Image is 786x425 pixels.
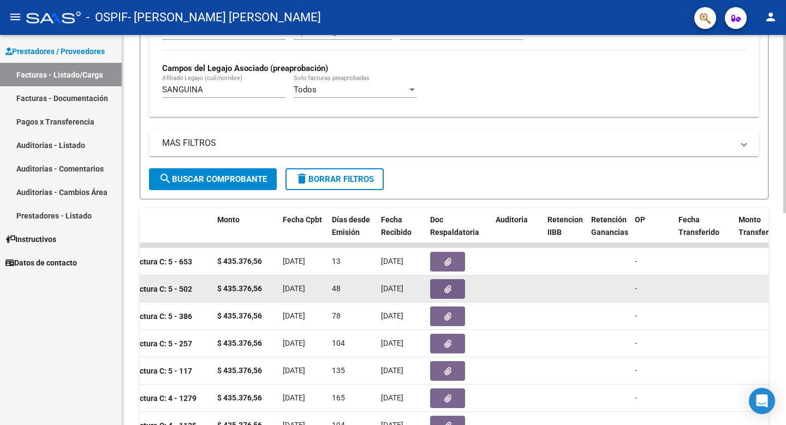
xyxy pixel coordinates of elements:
[332,284,341,293] span: 48
[217,393,262,402] strong: $ 435.376,56
[426,208,491,256] datatable-header-cell: Doc Respaldatoria
[283,393,305,402] span: [DATE]
[149,168,277,190] button: Buscar Comprobante
[332,257,341,265] span: 13
[149,130,759,156] mat-expansion-panel-header: MAS FILTROS
[749,388,775,414] div: Open Intercom Messenger
[496,215,528,224] span: Auditoria
[381,366,403,375] span: [DATE]
[635,215,645,224] span: OP
[131,285,192,293] strong: Factura C: 5 - 502
[217,284,262,293] strong: $ 435.376,56
[491,208,543,256] datatable-header-cell: Auditoria
[283,284,305,293] span: [DATE]
[332,366,345,375] span: 135
[635,257,637,265] span: -
[332,393,345,402] span: 165
[131,339,192,348] strong: Factura C: 5 - 257
[381,393,403,402] span: [DATE]
[543,208,587,256] datatable-header-cell: Retencion IIBB
[162,137,733,149] mat-panel-title: MAS FILTROS
[5,257,77,269] span: Datos de contacto
[131,394,196,403] strong: Factura C: 4 - 1279
[294,85,317,95] span: Todos
[332,311,341,320] span: 78
[635,393,637,402] span: -
[86,5,128,29] span: - OSPIF
[283,366,305,375] span: [DATE]
[283,339,305,347] span: [DATE]
[217,215,240,224] span: Monto
[285,168,384,190] button: Borrar Filtros
[381,311,403,320] span: [DATE]
[162,63,328,73] strong: Campos del Legajo Asociado (preaprobación)
[283,257,305,265] span: [DATE]
[5,233,56,245] span: Instructivos
[295,172,308,185] mat-icon: delete
[377,208,426,256] datatable-header-cell: Fecha Recibido
[381,339,403,347] span: [DATE]
[295,174,374,184] span: Borrar Filtros
[381,257,403,265] span: [DATE]
[547,215,583,237] span: Retencion IIBB
[332,339,345,347] span: 104
[5,45,105,57] span: Prestadores / Proveedores
[278,208,327,256] datatable-header-cell: Fecha Cpbt
[217,257,262,265] strong: $ 435.376,56
[635,311,637,320] span: -
[591,215,628,237] span: Retención Ganancias
[430,215,479,237] span: Doc Respaldatoria
[739,215,779,237] span: Monto Transferido
[9,10,22,23] mat-icon: menu
[217,311,262,320] strong: $ 435.376,56
[283,215,322,224] span: Fecha Cpbt
[635,339,637,347] span: -
[381,215,412,237] span: Fecha Recibido
[635,366,637,375] span: -
[213,208,278,256] datatable-header-cell: Monto
[674,208,734,256] datatable-header-cell: Fecha Transferido
[764,10,777,23] mat-icon: person
[217,339,262,347] strong: $ 435.376,56
[217,366,262,375] strong: $ 435.376,56
[332,215,370,237] span: Días desde Emisión
[131,312,192,321] strong: Factura C: 5 - 386
[381,284,403,293] span: [DATE]
[159,174,267,184] span: Buscar Comprobante
[678,215,719,237] span: Fecha Transferido
[283,311,305,320] span: [DATE]
[128,5,321,29] span: - [PERSON_NAME] [PERSON_NAME]
[131,257,192,266] strong: Factura C: 5 - 653
[587,208,630,256] datatable-header-cell: Retención Ganancias
[327,208,377,256] datatable-header-cell: Días desde Emisión
[131,367,192,375] strong: Factura C: 5 - 117
[98,208,213,256] datatable-header-cell: CPBT
[630,208,674,256] datatable-header-cell: OP
[635,284,637,293] span: -
[159,172,172,185] mat-icon: search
